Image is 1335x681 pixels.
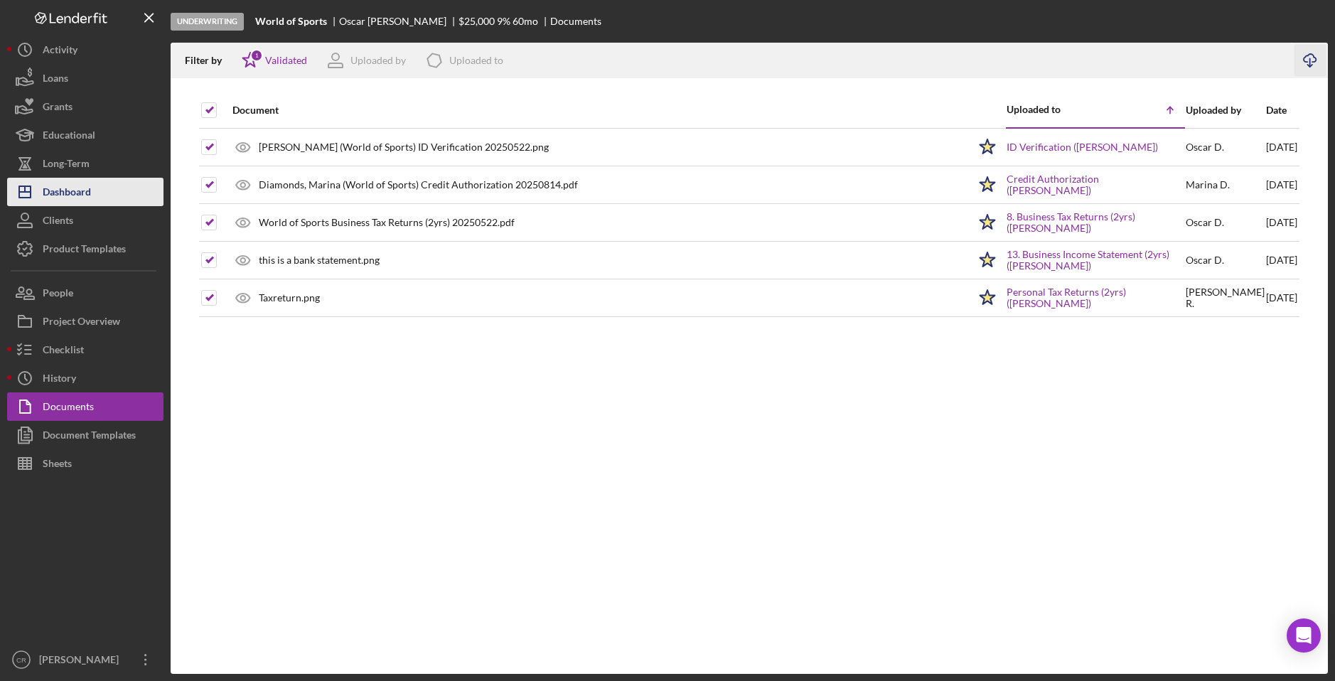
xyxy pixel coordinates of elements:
[36,645,128,677] div: [PERSON_NAME]
[1186,254,1224,266] div: Oscar D .
[7,392,163,421] button: Documents
[7,92,163,121] button: Grants
[185,55,232,66] div: Filter by
[43,421,136,453] div: Document Templates
[1186,179,1230,191] div: Marina D .
[259,254,380,266] div: this is a bank statement.png
[497,16,510,27] div: 9 %
[7,645,163,674] button: CR[PERSON_NAME]
[7,178,163,206] button: Dashboard
[7,421,163,449] button: Document Templates
[259,141,549,153] div: [PERSON_NAME] (World of Sports) ID Verification 20250522.png
[43,121,95,153] div: Educational
[7,121,163,149] button: Educational
[339,16,459,27] div: Oscar [PERSON_NAME]
[459,16,495,27] div: $25,000
[255,16,327,27] b: World of Sports
[43,336,84,368] div: Checklist
[1266,280,1297,316] div: [DATE]
[1266,104,1297,116] div: Date
[350,55,406,66] div: Uploaded by
[7,36,163,64] button: Activity
[1186,104,1265,116] div: Uploaded by
[16,656,26,664] text: CR
[43,307,120,339] div: Project Overview
[259,217,515,228] div: World of Sports Business Tax Returns (2yrs) 20250522.pdf
[1007,141,1158,153] a: ID Verification ([PERSON_NAME])
[250,49,263,62] div: 1
[43,149,90,181] div: Long-Term
[1007,211,1184,234] a: 8. Business Tax Returns (2yrs) ([PERSON_NAME])
[43,206,73,238] div: Clients
[1007,104,1095,115] div: Uploaded to
[7,279,163,307] button: People
[1266,167,1297,203] div: [DATE]
[265,55,307,66] div: Validated
[513,16,538,27] div: 60 mo
[550,16,601,27] div: Documents
[1266,242,1297,278] div: [DATE]
[1007,173,1184,196] a: Credit Authorization ([PERSON_NAME])
[1186,286,1265,309] div: [PERSON_NAME] R .
[171,13,244,31] div: Underwriting
[1186,141,1224,153] div: Oscar D .
[7,206,163,235] button: Clients
[1007,249,1184,272] a: 13. Business Income Statement (2yrs) ([PERSON_NAME])
[43,64,68,96] div: Loans
[43,392,94,424] div: Documents
[1266,205,1297,240] div: [DATE]
[259,179,578,191] div: Diamonds, Marina (World of Sports) Credit Authorization 20250814.pdf
[43,36,77,68] div: Activity
[7,235,163,263] button: Product Templates
[7,307,163,336] button: Project Overview
[7,449,163,478] button: Sheets
[43,279,73,311] div: People
[43,92,73,124] div: Grants
[7,149,163,178] button: Long-Term
[1186,217,1224,228] div: Oscar D .
[43,178,91,210] div: Dashboard
[1007,286,1184,309] a: Personal Tax Returns (2yrs) ([PERSON_NAME])
[43,235,126,267] div: Product Templates
[1287,618,1321,653] div: Open Intercom Messenger
[1266,129,1297,166] div: [DATE]
[232,104,968,116] div: Document
[43,449,72,481] div: Sheets
[449,55,503,66] div: Uploaded to
[43,364,76,396] div: History
[7,64,163,92] button: Loans
[259,292,320,304] div: Taxreturn.png
[7,336,163,364] button: Checklist
[7,364,163,392] button: History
